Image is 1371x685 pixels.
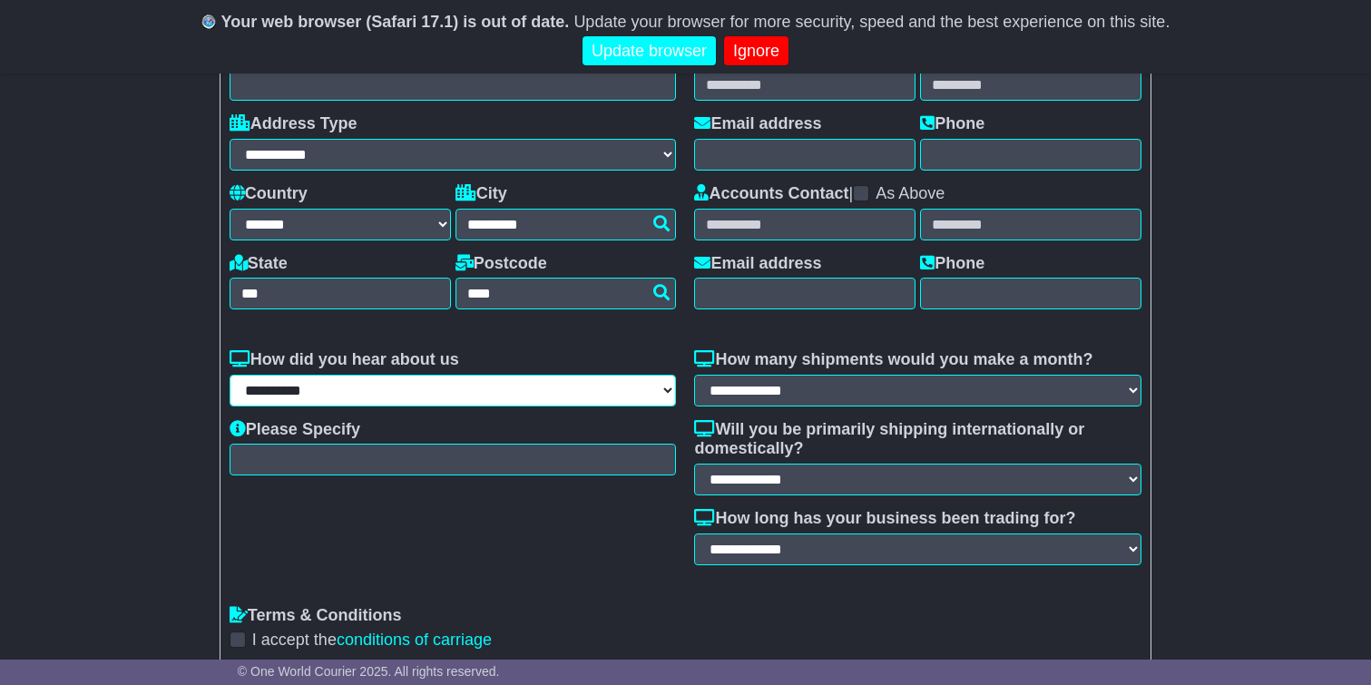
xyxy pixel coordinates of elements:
[230,184,308,204] label: Country
[920,114,984,134] label: Phone
[876,184,945,204] label: As Above
[230,114,357,134] label: Address Type
[724,36,788,66] a: Ignore
[694,509,1075,529] label: How long has your business been trading for?
[455,184,507,204] label: City
[583,36,716,66] a: Update browser
[221,13,570,31] b: Your web browser (Safari 17.1) is out of date.
[238,664,500,679] span: © One World Courier 2025. All rights reserved.
[230,420,360,440] label: Please Specify
[694,420,1141,459] label: Will you be primarily shipping internationally or domestically?
[694,350,1092,370] label: How many shipments would you make a month?
[252,631,492,651] label: I accept the
[337,631,492,649] a: conditions of carriage
[920,254,984,274] label: Phone
[694,184,1141,209] div: |
[230,254,288,274] label: State
[694,184,848,204] label: Accounts Contact
[573,13,1170,31] span: Update your browser for more security, speed and the best experience on this site.
[694,254,821,274] label: Email address
[230,606,402,626] label: Terms & Conditions
[455,254,547,274] label: Postcode
[694,114,821,134] label: Email address
[230,350,459,370] label: How did you hear about us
